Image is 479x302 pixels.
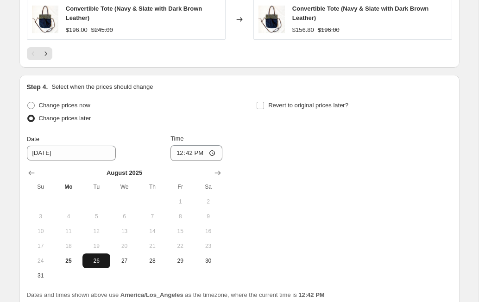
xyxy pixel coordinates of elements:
b: 12:42 PM [298,291,324,298]
span: 4 [58,213,79,220]
span: We [114,183,134,191]
span: 6 [114,213,134,220]
button: Show next month, September 2025 [211,166,224,179]
span: Sa [198,183,218,191]
button: Tuesday August 5 2025 [82,209,110,224]
button: Thursday August 7 2025 [139,209,166,224]
span: 26 [86,257,107,265]
span: 18 [58,242,79,250]
span: Date [27,136,39,142]
button: Sunday August 17 2025 [27,239,55,253]
button: Show previous month, July 2025 [25,166,38,179]
div: $156.80 [292,25,314,35]
strike: $196.00 [318,25,340,35]
span: 1 [170,198,190,205]
span: 13 [114,228,134,235]
span: 22 [170,242,190,250]
span: 11 [58,228,79,235]
div: $196.00 [66,25,88,35]
button: Friday August 1 2025 [166,194,194,209]
th: Wednesday [110,179,138,194]
button: Tuesday August 26 2025 [82,253,110,268]
span: Tu [86,183,107,191]
span: 23 [198,242,218,250]
span: Time [170,135,183,142]
span: 9 [198,213,218,220]
button: Wednesday August 27 2025 [110,253,138,268]
span: 2 [198,198,218,205]
span: 7 [142,213,163,220]
span: Dates and times shown above use as the timezone, where the current time is [27,291,325,298]
button: Thursday August 21 2025 [139,239,166,253]
span: Change prices now [39,102,90,109]
th: Thursday [139,179,166,194]
button: Friday August 15 2025 [166,224,194,239]
button: Sunday August 10 2025 [27,224,55,239]
span: 19 [86,242,107,250]
span: 30 [198,257,218,265]
th: Tuesday [82,179,110,194]
span: 17 [31,242,51,250]
button: Monday August 4 2025 [55,209,82,224]
p: Select when the prices should change [51,82,153,92]
b: America/Los_Angeles [120,291,183,298]
img: oliveandblack_f0500c37-5109-4509-8df8-87862d772b88_80x.jpg [258,6,285,33]
th: Saturday [194,179,222,194]
span: 25 [58,257,79,265]
button: Sunday August 3 2025 [27,209,55,224]
input: 8/25/2025 [27,146,116,160]
button: Thursday August 28 2025 [139,253,166,268]
button: Wednesday August 20 2025 [110,239,138,253]
button: Wednesday August 13 2025 [110,224,138,239]
span: 10 [31,228,51,235]
th: Monday [55,179,82,194]
button: Next [39,47,52,60]
button: Monday August 18 2025 [55,239,82,253]
th: Friday [166,179,194,194]
button: Saturday August 30 2025 [194,253,222,268]
th: Sunday [27,179,55,194]
span: Su [31,183,51,191]
button: Tuesday August 12 2025 [82,224,110,239]
button: Thursday August 14 2025 [139,224,166,239]
span: Change prices later [39,115,91,122]
span: 29 [170,257,190,265]
span: Th [142,183,163,191]
img: oliveandblack_f0500c37-5109-4509-8df8-87862d772b88_80x.jpg [32,6,58,33]
button: Saturday August 2 2025 [194,194,222,209]
button: Wednesday August 6 2025 [110,209,138,224]
button: Saturday August 9 2025 [194,209,222,224]
span: Convertible Tote (Navy & Slate with Dark Brown Leather) [292,5,429,21]
span: 31 [31,272,51,279]
span: Convertible Tote (Navy & Slate with Dark Brown Leather) [66,5,202,21]
strike: $245.00 [91,25,113,35]
span: 3 [31,213,51,220]
button: Friday August 29 2025 [166,253,194,268]
span: 8 [170,213,190,220]
span: 12 [86,228,107,235]
button: Saturday August 23 2025 [194,239,222,253]
span: 21 [142,242,163,250]
span: 15 [170,228,190,235]
nav: Pagination [27,47,52,60]
span: 28 [142,257,163,265]
span: Mo [58,183,79,191]
h2: Step 4. [27,82,48,92]
button: Today Monday August 25 2025 [55,253,82,268]
button: Saturday August 16 2025 [194,224,222,239]
span: 14 [142,228,163,235]
span: Revert to original prices later? [268,102,348,109]
button: Sunday August 31 2025 [27,268,55,283]
button: Monday August 11 2025 [55,224,82,239]
span: 24 [31,257,51,265]
button: Friday August 8 2025 [166,209,194,224]
span: 16 [198,228,218,235]
span: 5 [86,213,107,220]
input: 12:00 [170,145,222,161]
span: Fr [170,183,190,191]
button: Friday August 22 2025 [166,239,194,253]
span: 27 [114,257,134,265]
button: Tuesday August 19 2025 [82,239,110,253]
span: 20 [114,242,134,250]
button: Sunday August 24 2025 [27,253,55,268]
